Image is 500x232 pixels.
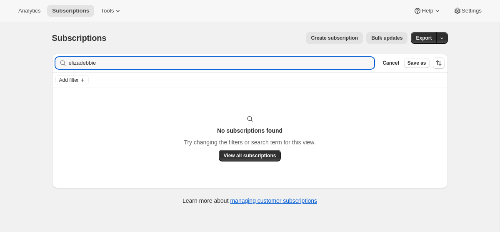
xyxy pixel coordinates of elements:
[408,5,446,17] button: Help
[69,57,375,69] input: Filter subscribers
[184,138,315,146] p: Try changing the filters or search term for this view.
[18,8,40,14] span: Analytics
[311,35,358,41] span: Create subscription
[230,197,317,204] a: managing customer subscriptions
[101,8,114,14] span: Tools
[462,8,482,14] span: Settings
[219,150,281,161] button: View all subscriptions
[52,8,89,14] span: Subscriptions
[55,75,89,85] button: Add filter
[59,77,79,83] span: Add filter
[433,57,445,69] button: Sort the results
[407,60,426,66] span: Save as
[52,33,107,43] span: Subscriptions
[47,5,94,17] button: Subscriptions
[382,60,399,66] span: Cancel
[379,58,402,68] button: Cancel
[448,5,487,17] button: Settings
[13,5,45,17] button: Analytics
[224,152,276,159] span: View all subscriptions
[96,5,127,17] button: Tools
[366,32,407,44] button: Bulk updates
[404,58,430,68] button: Save as
[217,126,282,135] h3: No subscriptions found
[416,35,432,41] span: Export
[371,35,402,41] span: Bulk updates
[182,197,317,205] p: Learn more about
[422,8,433,14] span: Help
[306,32,363,44] button: Create subscription
[411,32,437,44] button: Export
